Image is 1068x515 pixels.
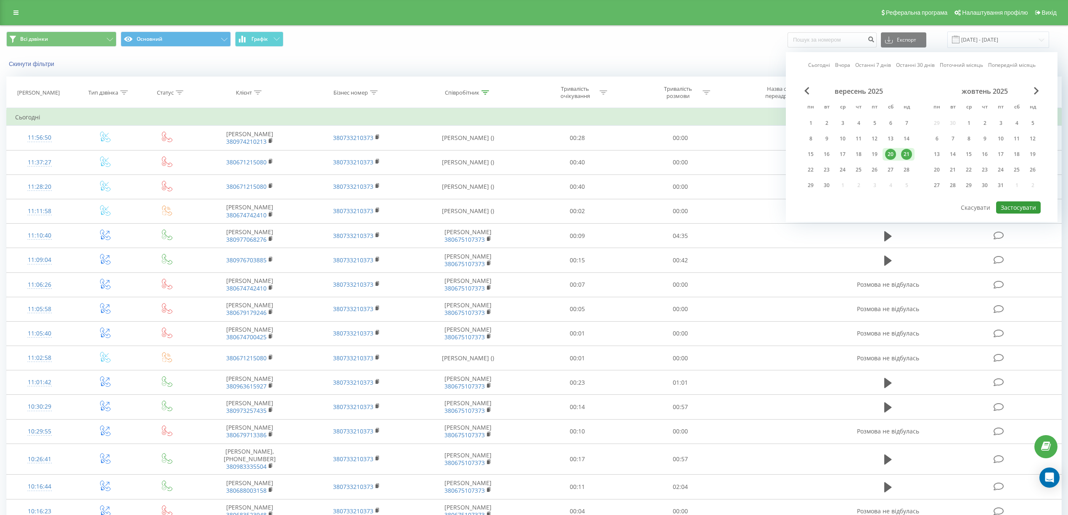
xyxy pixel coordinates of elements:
div: чт 16 жовт 2025 р. [977,148,993,161]
div: 4 [853,118,864,129]
span: Next Month [1034,87,1039,95]
div: 24 [995,164,1006,175]
div: 27 [885,164,896,175]
div: 11:56:50 [15,129,64,146]
td: 00:57 [629,395,732,419]
td: [PERSON_NAME] () [410,174,526,199]
div: 28 [901,164,912,175]
a: 380733210373 [333,158,373,166]
td: 00:00 [629,297,732,321]
td: 02:04 [629,475,732,499]
div: чт 11 вер 2025 р. [851,132,867,145]
a: 380733210373 [333,280,373,288]
a: 380733210373 [333,354,373,362]
div: вт 28 жовт 2025 р. [945,179,961,192]
div: 31 [995,180,1006,191]
a: 380675107373 [444,382,485,390]
div: 23 [821,164,832,175]
div: чт 9 жовт 2025 р. [977,132,993,145]
div: 11 [1011,133,1022,144]
abbr: субота [884,101,897,114]
td: 01:01 [629,370,732,395]
a: 380675107373 [444,309,485,317]
div: Статус [157,89,174,96]
a: 380688003158 [226,486,267,494]
td: [PERSON_NAME] [410,297,526,321]
div: 16 [821,149,832,160]
div: сб 20 вер 2025 р. [883,148,899,161]
div: 15 [805,149,816,160]
abbr: середа [836,101,849,114]
td: 00:42 [629,248,732,272]
td: 00:07 [526,272,629,297]
td: 00:01 [526,346,629,370]
div: вт 16 вер 2025 р. [819,148,835,161]
td: 00:40 [526,174,629,199]
div: 14 [901,133,912,144]
div: пн 6 жовт 2025 р. [929,132,945,145]
td: [PERSON_NAME] () [410,199,526,223]
div: 17 [837,149,848,160]
a: 380733210373 [333,403,373,411]
a: 380675107373 [444,333,485,341]
div: 20 [885,149,896,160]
div: 1 [963,118,974,129]
div: Open Intercom Messenger [1039,467,1060,488]
td: 00:14 [526,395,629,419]
div: пн 29 вер 2025 р. [803,179,819,192]
a: 380671215080 [226,182,267,190]
td: [PERSON_NAME] [410,224,526,248]
td: [PERSON_NAME] [196,321,303,346]
div: 18 [853,149,864,160]
div: 11:01:42 [15,374,64,391]
td: [PERSON_NAME] [196,395,303,419]
div: 15 [963,149,974,160]
span: Всі дзвінки [20,36,48,42]
td: [PERSON_NAME] [410,444,526,475]
div: 5 [1027,118,1038,129]
td: 00:28 [526,126,629,150]
a: Останні 7 днів [855,61,891,69]
div: 11:09:04 [15,252,64,268]
div: нд 14 вер 2025 р. [899,132,915,145]
span: Вихід [1042,9,1057,16]
a: Вчора [835,61,850,69]
a: 380675107373 [444,407,485,415]
a: 380679713386 [226,431,267,439]
td: [PERSON_NAME] [410,248,526,272]
span: Розмова не відбулась [857,305,919,313]
span: Розмова не відбулась [857,280,919,288]
div: 4 [1011,118,1022,129]
a: Останні 30 днів [896,61,935,69]
div: 10 [837,133,848,144]
div: 11 [853,133,864,144]
td: [PERSON_NAME] [196,419,303,444]
abbr: вівторок [946,101,959,114]
div: чт 30 жовт 2025 р. [977,179,993,192]
td: [PERSON_NAME] [196,224,303,248]
div: пт 26 вер 2025 р. [867,164,883,176]
div: Клієнт [236,89,252,96]
div: 12 [869,133,880,144]
div: сб 11 жовт 2025 р. [1009,132,1025,145]
div: 18 [1011,149,1022,160]
td: 00:09 [526,224,629,248]
abbr: неділя [900,101,913,114]
div: 19 [1027,149,1038,160]
div: пт 3 жовт 2025 р. [993,117,1009,129]
div: 2 [979,118,990,129]
td: [PERSON_NAME], [PHONE_NUMBER] [196,444,303,475]
div: 16 [979,149,990,160]
div: 8 [805,133,816,144]
div: 17 [995,149,1006,160]
div: 29 [805,180,816,191]
a: 380963615927 [226,382,267,390]
div: 7 [901,118,912,129]
td: 04:35 [629,224,732,248]
a: 380973257435 [226,407,267,415]
div: сб 18 жовт 2025 р. [1009,148,1025,161]
span: Розмова не відбулась [857,427,919,435]
div: нд 21 вер 2025 р. [899,148,915,161]
div: пн 20 жовт 2025 р. [929,164,945,176]
div: 23 [979,164,990,175]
